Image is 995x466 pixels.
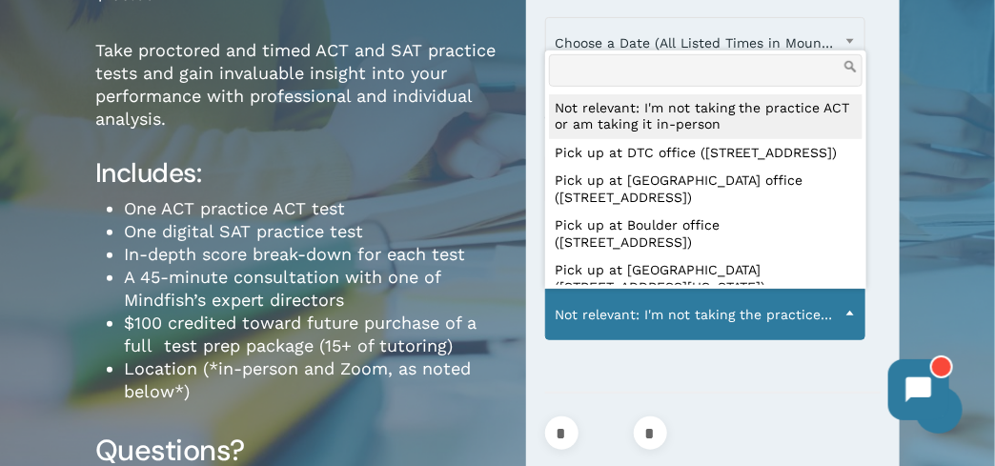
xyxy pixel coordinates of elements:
li: One digital SAT practice test [124,220,497,243]
li: In-depth score break-down for each test [124,243,497,266]
li: Location (*in-person and Zoom, as noted below*) [124,357,497,403]
span: Not relevant: I'm not taking the practice ACT or am taking it in-person [545,289,866,340]
li: Pick up at Boulder office ([STREET_ADDRESS]) [549,212,863,256]
span: Not relevant: I'm not taking the practice ACT or am taking it in-person [546,294,865,334]
li: A 45-minute consultation with one of Mindfish’s expert directors [124,266,497,312]
iframe: Chatbot [869,340,968,439]
li: $100 credited toward future purchase of a full test prep package (15+ of tutoring) [124,312,497,357]
li: Pick up at [GEOGRAPHIC_DATA] office ([STREET_ADDRESS]) [549,167,863,212]
p: Take proctored and timed ACT and SAT practice tests and gain invaluable insight into your perform... [95,39,497,156]
h4: Includes: [95,156,497,191]
span: Choose a Date (All Listed Times in Mountain Time) [545,17,866,69]
li: Not relevant: I'm not taking the practice ACT or am taking it in-person [549,94,863,139]
li: One ACT practice ACT test [124,197,497,220]
li: Pick up at DTC office ([STREET_ADDRESS]) [549,139,863,168]
span: Choose a Date (All Listed Times in Mountain Time) [546,23,865,63]
input: Product quantity [584,416,628,450]
li: Pick up at [GEOGRAPHIC_DATA] ([STREET_ADDRESS][US_STATE]) [549,256,863,301]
